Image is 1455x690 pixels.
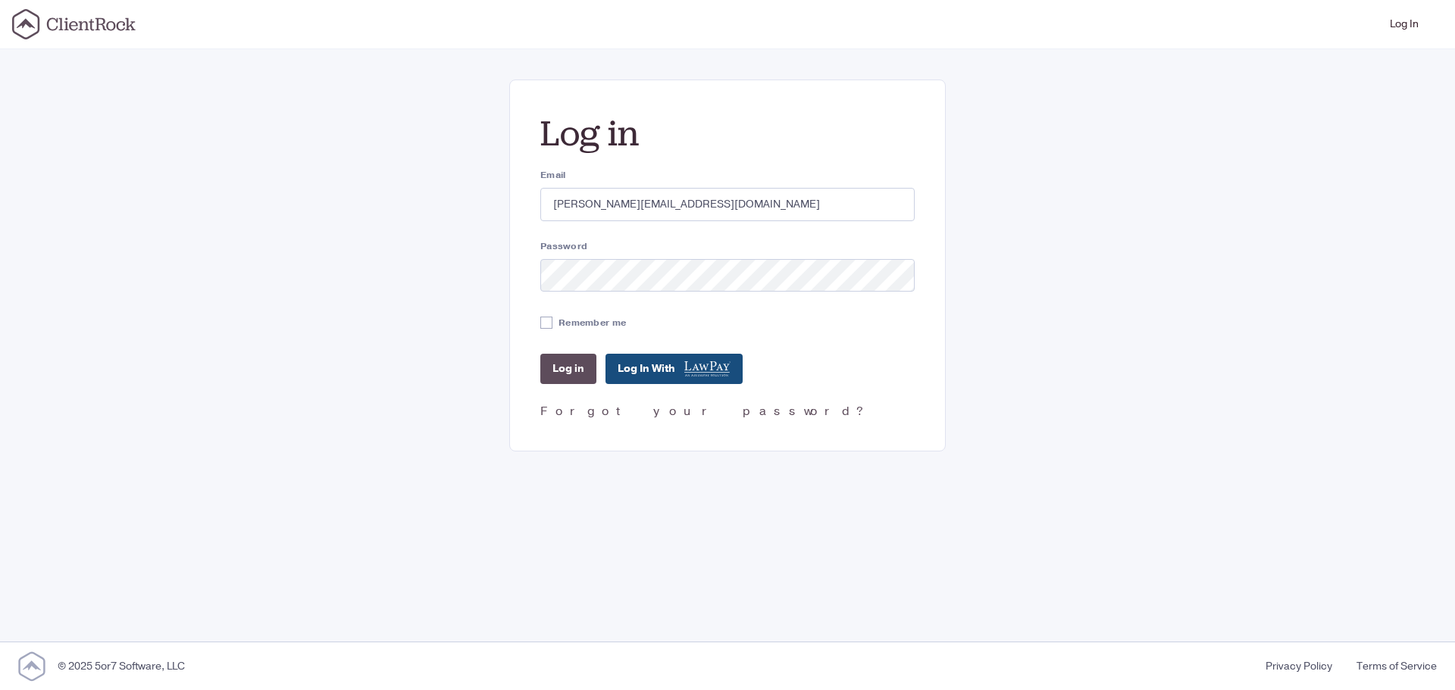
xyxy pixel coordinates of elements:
[605,354,743,384] a: Log In With
[1384,6,1425,42] a: Log In
[540,239,915,253] label: Password
[540,354,596,384] input: Log in
[540,168,915,182] label: Email
[1253,658,1344,674] a: Privacy Policy
[559,316,626,329] label: Remember me
[540,403,868,420] a: Forgot your password?
[1344,658,1437,674] a: Terms of Service
[58,658,185,674] div: © 2025 5or7 Software, LLC
[540,111,915,156] h2: Log in
[540,188,915,221] input: you@example.com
